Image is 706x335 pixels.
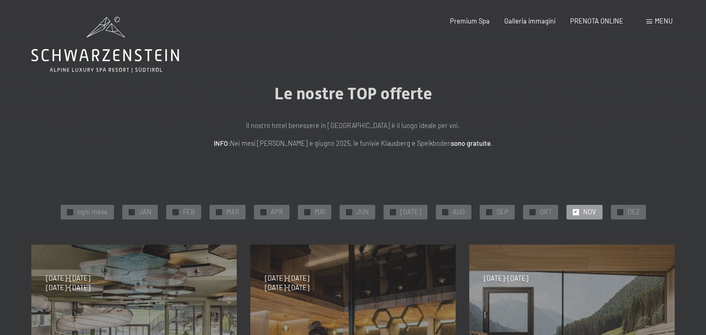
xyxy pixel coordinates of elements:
span: ✓ [305,209,309,215]
span: ✓ [530,209,534,215]
span: MAR [226,207,239,217]
span: APR [271,207,283,217]
span: ✓ [347,209,351,215]
span: MAI [315,207,325,217]
span: ✓ [391,209,395,215]
span: [DATE]-[DATE] [46,283,90,293]
span: [DATE]-[DATE] [46,274,90,283]
span: FEB [183,207,195,217]
span: ✓ [130,209,133,215]
span: ✓ [68,209,72,215]
p: Il nostro hotel benessere in [GEOGRAPHIC_DATA] è il luogo ideale per voi. [144,120,562,131]
span: AUG [453,207,465,217]
span: Le nostre TOP offerte [274,84,432,103]
span: ✓ [261,209,265,215]
span: [DATE] [400,207,421,217]
span: DEZ [628,207,640,217]
span: [DATE]-[DATE] [265,283,309,293]
a: Premium Spa [450,17,490,25]
span: ✓ [173,209,177,215]
span: JUN [356,207,369,217]
span: ✓ [574,209,577,215]
span: ✓ [618,209,622,215]
span: ogni mese [77,207,108,217]
span: ✓ [217,209,221,215]
span: NOV [583,207,596,217]
span: ✓ [487,209,491,215]
span: JAN [139,207,152,217]
strong: INFO: [214,139,230,147]
strong: sono gratuite [451,139,491,147]
span: ✓ [443,209,447,215]
p: Nei mesi [PERSON_NAME] e giugno 2025, le funivie Klausberg e Speikboden . [144,138,562,148]
a: Galleria immagini [504,17,555,25]
span: [DATE]-[DATE] [484,274,528,283]
span: SEP [496,207,508,217]
span: Menu [655,17,673,25]
span: [DATE]-[DATE] [265,274,309,283]
a: PRENOTA ONLINE [570,17,623,25]
span: OKT [540,207,552,217]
